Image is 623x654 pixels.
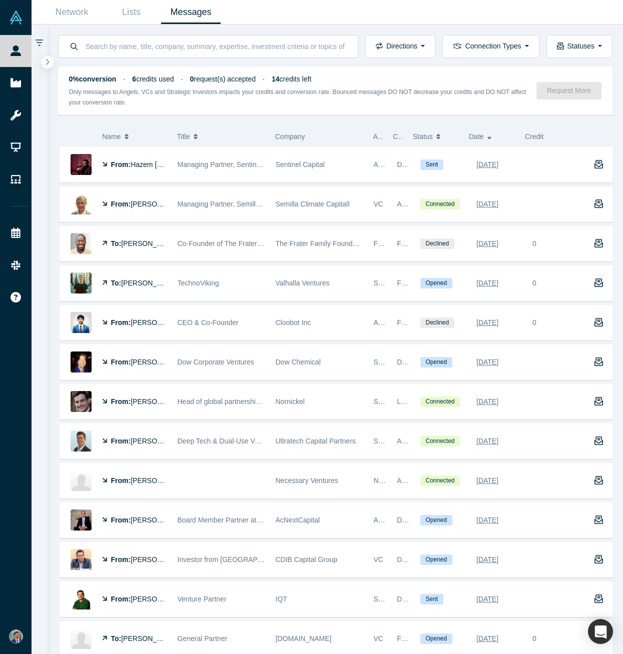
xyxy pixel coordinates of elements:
div: 0 [532,317,536,328]
span: [DOMAIN_NAME] [276,634,332,642]
div: 0 [532,238,536,249]
span: [PERSON_NAME] [121,239,179,247]
span: Opened [420,554,452,565]
span: Demo Day: Connect [397,555,460,563]
span: Demo Day: Connect [397,595,460,603]
div: 0 [532,633,536,644]
span: · [263,75,265,83]
span: Cloobot Inc [276,318,311,326]
div: [DATE] [476,156,498,173]
span: Ultratech Capital Partners [276,437,356,445]
div: [DATE] [476,432,498,450]
img: Hazem Danny Nakib's Profile Image [71,154,92,175]
button: Title [177,126,265,147]
span: Strategic Investor, Industry Analyst, Customer, Corporate Innovator [374,358,581,366]
strong: From: [111,318,131,326]
img: Darrel Frater's Profile Image [71,233,92,254]
div: [DATE] [476,511,498,529]
span: Demo Day: Connect [397,358,460,366]
span: Sentinel Capital [276,160,325,168]
span: Co-Founder of The Frater Family Foundation [178,239,317,247]
span: AcNextCapital [276,516,320,524]
span: Connection Type [393,132,445,140]
span: Semilla Climate Capitall [276,200,350,208]
strong: From: [111,516,131,524]
span: Title [177,126,190,147]
span: Network [374,476,399,484]
span: Demo Day: Connect [397,160,460,168]
span: [PERSON_NAME] [131,476,188,484]
span: CEO & Co-Founder [178,318,239,326]
div: [DATE] [476,235,498,252]
span: [PERSON_NAME] [131,595,188,603]
small: Only messages to Angels, VCs and Strategic Investors impacts your credits and conversion rate. Bo... [69,88,526,106]
div: [DATE] [476,274,498,292]
div: [DATE] [476,551,498,568]
img: Alchemist Vault Logo [9,10,23,24]
span: Dow Corporate Ventures [178,358,254,366]
strong: From: [111,200,131,208]
span: Angel, VC, Mentor, Corporate Innovator [374,516,497,524]
span: Deep Tech & Dual-Use Venture Investor [178,437,302,445]
strong: 0 [190,75,194,83]
span: Hazem [PERSON_NAME] [131,160,212,168]
span: Company [275,132,305,140]
span: Declined [420,238,454,249]
span: Founder Reachout [397,239,455,247]
span: Alchemist Website: Connect [397,476,484,484]
span: Dow Chemical [276,358,321,366]
span: Opened [420,633,452,644]
input: Search by name, title, company, summary, expertise, investment criteria or topics of focus [85,34,347,58]
span: LP Reachout [397,397,437,405]
span: Angel, VC [374,160,405,168]
img: Daniel Hope's Profile Image [71,470,92,491]
img: Matthew King's Profile Image [71,272,92,293]
span: Alchemist [374,318,404,326]
span: Demo Day: Connect [397,516,460,524]
button: Directions [365,35,435,58]
div: 0 [532,278,536,288]
button: Date [469,126,514,147]
span: [PERSON_NAME] [131,437,188,445]
span: VC [374,200,383,208]
span: Venture Partner [178,595,227,603]
span: Necessary Ventures [276,476,338,484]
strong: From: [111,555,131,563]
span: Founder Reachout [397,318,455,326]
span: CDIB Capital Group [276,555,338,563]
span: Managing Partner, Semilla Climate Capital [178,200,309,208]
img: Carter Callaway's Profile Image [71,430,92,451]
img: Lucas Wang's Profile Image [71,549,92,570]
span: [PERSON_NAME] [121,279,179,287]
a: Lists [102,0,161,24]
button: Statuses [546,35,612,58]
div: [DATE] [476,630,498,647]
button: Connection Types [442,35,539,58]
span: Connected [420,436,460,446]
span: Opened [420,357,452,367]
span: credits used [132,75,174,83]
span: The Frater Family Foundation [276,239,368,247]
span: Opened [420,515,452,525]
span: [PERSON_NAME] [131,397,188,405]
span: Connected [420,396,460,407]
img: Kathleen Jurman's Profile Image [71,351,92,372]
span: [PERSON_NAME] [131,555,188,563]
span: [PERSON_NAME] [131,318,188,326]
img: Tejasvin Srinivasan's Profile Image [71,312,92,333]
span: · [181,75,183,83]
img: Bob Bridge's Profile Image [71,193,92,214]
img: Brandon Simmons's Profile Image [71,628,92,649]
div: [DATE] [476,393,498,410]
span: [PERSON_NAME] [131,516,188,524]
span: Investor from [GEOGRAPHIC_DATA] Tech world [178,555,329,563]
span: Faculty, VC [374,239,409,247]
button: Name [102,126,167,147]
span: Alchemist Website: Connect [397,437,484,445]
span: Alchemist Role [373,132,420,140]
div: [DATE] [476,195,498,213]
span: Board Member Partner at AcNext Capital [178,516,305,524]
img: Roger Ingold's Profile Image [71,509,92,530]
span: IQT [276,595,287,603]
span: [PERSON_NAME] [121,634,179,642]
